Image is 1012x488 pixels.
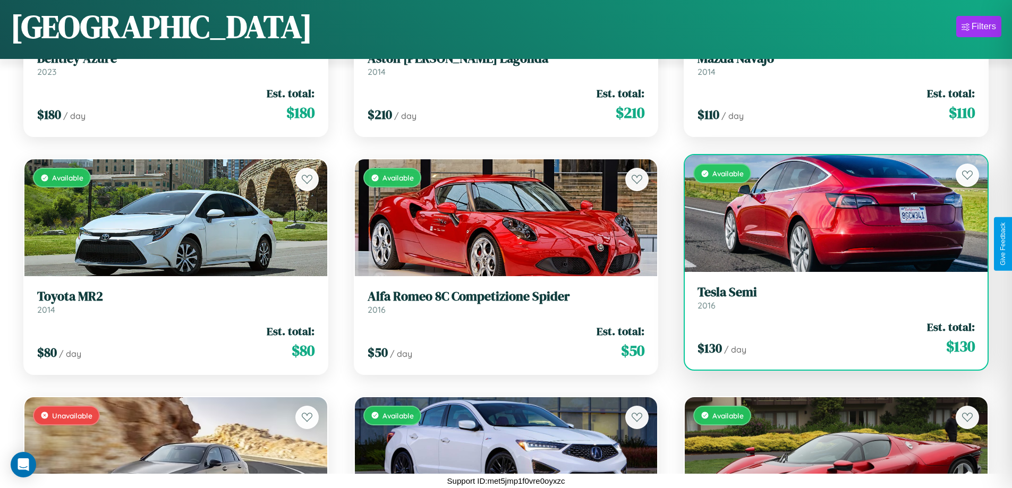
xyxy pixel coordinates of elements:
[927,85,975,101] span: Est. total:
[972,21,996,32] div: Filters
[368,106,392,123] span: $ 210
[382,173,414,182] span: Available
[292,340,314,361] span: $ 80
[949,102,975,123] span: $ 110
[698,285,975,311] a: Tesla Semi2016
[368,51,645,77] a: Aston [PERSON_NAME] Lagonda2014
[37,106,61,123] span: $ 180
[712,169,744,178] span: Available
[721,110,744,121] span: / day
[37,66,56,77] span: 2023
[597,85,644,101] span: Est. total:
[946,336,975,357] span: $ 130
[698,51,975,77] a: Mazda Navajo2014
[368,289,645,304] h3: Alfa Romeo 8C Competizione Spider
[698,300,716,311] span: 2016
[37,289,314,304] h3: Toyota MR2
[267,323,314,339] span: Est. total:
[698,339,722,357] span: $ 130
[286,102,314,123] span: $ 180
[368,289,645,315] a: Alfa Romeo 8C Competizione Spider2016
[52,411,92,420] span: Unavailable
[616,102,644,123] span: $ 210
[11,452,36,477] div: Open Intercom Messenger
[52,173,83,182] span: Available
[368,51,645,66] h3: Aston [PERSON_NAME] Lagonda
[698,285,975,300] h3: Tesla Semi
[621,340,644,361] span: $ 50
[698,106,719,123] span: $ 110
[390,348,412,359] span: / day
[37,289,314,315] a: Toyota MR22014
[267,85,314,101] span: Est. total:
[59,348,81,359] span: / day
[447,474,565,488] p: Support ID: met5jmp1f0vre0oyxzc
[368,304,386,315] span: 2016
[11,5,312,48] h1: [GEOGRAPHIC_DATA]
[956,16,1001,37] button: Filters
[927,319,975,335] span: Est. total:
[712,411,744,420] span: Available
[999,222,1007,266] div: Give Feedback
[37,344,57,361] span: $ 80
[724,344,746,355] span: / day
[368,66,386,77] span: 2014
[37,304,55,315] span: 2014
[37,51,314,66] h3: Bentley Azure
[394,110,416,121] span: / day
[37,51,314,77] a: Bentley Azure2023
[368,344,388,361] span: $ 50
[698,66,716,77] span: 2014
[597,323,644,339] span: Est. total:
[698,51,975,66] h3: Mazda Navajo
[382,411,414,420] span: Available
[63,110,86,121] span: / day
